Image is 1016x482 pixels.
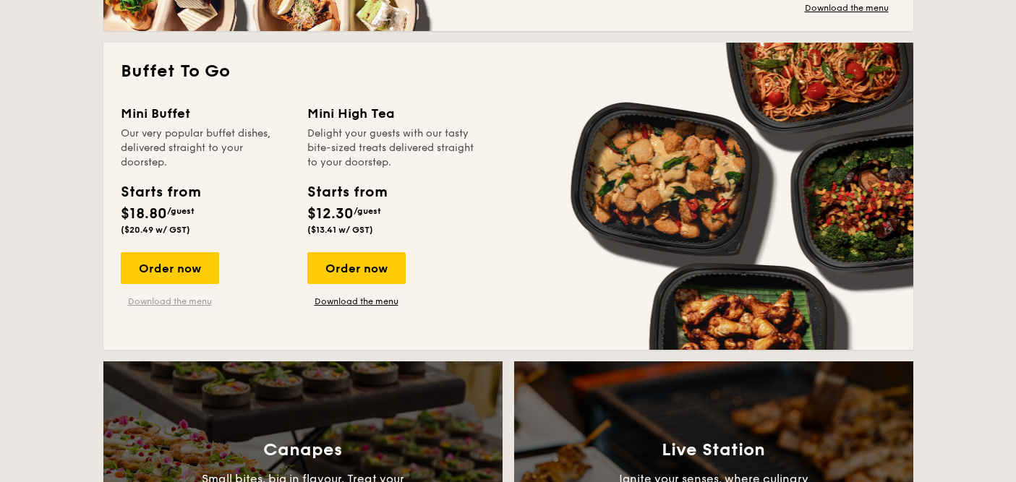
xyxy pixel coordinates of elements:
[307,126,477,170] div: Delight your guests with our tasty bite-sized treats delivered straight to your doorstep.
[307,205,354,223] span: $12.30
[121,181,200,203] div: Starts from
[121,126,290,170] div: Our very popular buffet dishes, delivered straight to your doorstep.
[121,103,290,124] div: Mini Buffet
[121,252,219,284] div: Order now
[263,440,342,460] h3: Canapes
[307,296,406,307] a: Download the menu
[121,296,219,307] a: Download the menu
[307,181,386,203] div: Starts from
[307,252,406,284] div: Order now
[798,2,896,14] a: Download the menu
[121,205,167,223] span: $18.80
[167,206,195,216] span: /guest
[307,225,373,235] span: ($13.41 w/ GST)
[354,206,381,216] span: /guest
[121,60,896,83] h2: Buffet To Go
[121,225,190,235] span: ($20.49 w/ GST)
[307,103,477,124] div: Mini High Tea
[662,440,765,460] h3: Live Station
